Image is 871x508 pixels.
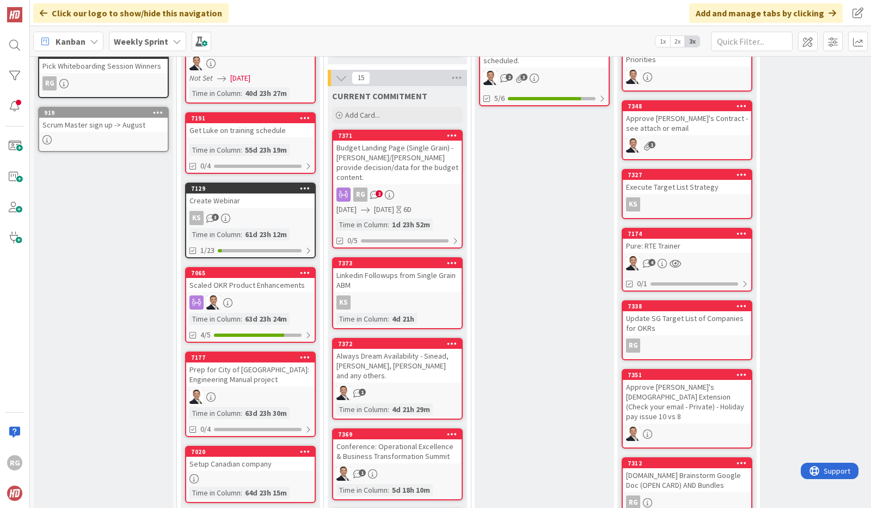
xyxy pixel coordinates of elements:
[623,380,751,424] div: Approve [PERSON_NAME]'s [DEMOGRAPHIC_DATA] Extension (Check your email - Private) - Holiday pay i...
[206,295,220,310] img: SL
[186,193,315,208] div: Create Webinar
[200,329,211,341] span: 4/5
[626,338,640,353] div: RG
[189,73,213,83] i: Not Set
[628,230,751,238] div: 7174
[359,389,366,396] span: 1
[622,369,752,449] a: 7351Approve [PERSON_NAME]'s [DEMOGRAPHIC_DATA] Extension (Check your email - Private) - Holiday p...
[333,258,462,292] div: 7373Linkedin Followups from Single Grain ABM
[7,7,22,22] img: Visit kanbanzone.com
[44,109,168,117] div: 919
[338,259,462,267] div: 7373
[38,48,169,98] a: 6332Pick Whiteboarding Session WinnersRG
[332,257,463,329] a: 7373Linkedin Followups from Single Grain ABMKSTime in Column:4d 21h
[186,447,315,457] div: 7020
[336,386,351,400] img: SL
[38,107,169,152] a: 919Scrum Master sign up -> August
[189,211,204,225] div: KS
[39,59,168,73] div: Pick Whiteboarding Session Winners
[333,339,462,383] div: 7372Always Dream Availability - Sinead, [PERSON_NAME], [PERSON_NAME] and any others.
[622,32,752,92] a: Meet on Training Biz and the Website PrioritiesSL
[333,188,462,202] div: RG
[186,123,315,137] div: Get Luke on training schedule
[186,457,315,471] div: Setup Canadian company
[622,300,752,360] a: 7338Update SG Target List of Companies for OKRsRG
[212,214,219,221] span: 3
[7,486,22,501] img: avatar
[56,35,85,48] span: Kanban
[359,469,366,476] span: 1
[623,101,751,135] div: 7348Approve [PERSON_NAME]'s Contract - see attach or email
[185,183,316,258] a: 7129Create WebinarKSTime in Column:61d 23h 12m1/23
[200,245,214,256] span: 1/23
[242,228,290,240] div: 61d 23h 12m
[7,455,22,470] div: RG
[39,49,168,73] div: 6332Pick Whiteboarding Session Winners
[628,459,751,467] div: 7312
[623,301,751,335] div: 7338Update SG Target List of Companies for OKRs
[241,313,242,325] span: :
[42,76,57,90] div: RG
[655,36,670,47] span: 1x
[336,484,388,496] div: Time in Column
[628,102,751,110] div: 7348
[623,370,751,380] div: 7351
[628,303,751,310] div: 7338
[186,353,315,362] div: 7177
[480,71,609,85] div: SL
[186,268,315,278] div: 7065
[241,87,242,99] span: :
[333,131,462,141] div: 7371
[242,407,290,419] div: 63d 23h 30m
[242,313,290,325] div: 63d 23h 24m
[689,3,843,23] div: Add and manage tabs by clicking
[338,431,462,438] div: 7369
[186,295,315,310] div: SL
[186,184,315,208] div: 7129Create Webinar
[332,130,463,249] a: 7371Budget Landing Page (Single Grain) - [PERSON_NAME]/[PERSON_NAME] provide decision/data for th...
[242,144,290,156] div: 55d 23h 19m
[623,458,751,468] div: 7312
[185,446,316,503] a: 7020Setup Canadian companyTime in Column:64d 23h 15m
[623,468,751,492] div: [DOMAIN_NAME] Brainstorm Google Doc (OPEN CARD) AND Bundles
[336,403,388,415] div: Time in Column
[628,371,751,379] div: 7351
[623,239,751,253] div: Pure: RTE Trainer
[333,439,462,463] div: Conference: Operational Excellence & Business Transformation Summit
[623,229,751,239] div: 7174
[186,184,315,193] div: 7129
[39,108,168,132] div: 919Scrum Master sign up -> August
[622,100,752,160] a: 7348Approve [PERSON_NAME]'s Contract - see attach or emailSL
[353,188,367,202] div: RG
[623,111,751,135] div: Approve [PERSON_NAME]'s Contract - see attach or email
[622,169,752,219] a: 7327Execute Target List StrategyKS
[628,171,751,179] div: 7327
[186,268,315,292] div: 7065Scaled OKR Product Enhancements
[506,74,513,81] span: 2
[189,313,241,325] div: Time in Column
[388,313,389,325] span: :
[333,430,462,439] div: 7369
[623,458,751,492] div: 7312[DOMAIN_NAME] Brainstorm Google Doc (OPEN CARD) AND Bundles
[623,301,751,311] div: 7338
[189,407,241,419] div: Time in Column
[333,430,462,463] div: 7369Conference: Operational Excellence & Business Transformation Summit
[186,211,315,225] div: KS
[186,353,315,386] div: 7177Prep for City of [GEOGRAPHIC_DATA]: Engineering Manual project
[648,141,655,148] span: 1
[191,448,315,456] div: 7020
[336,295,351,310] div: KS
[241,407,242,419] span: :
[347,235,358,246] span: 0/5
[389,219,433,231] div: 1d 23h 52m
[333,141,462,184] div: Budget Landing Page (Single Grain) - [PERSON_NAME]/[PERSON_NAME] provide decision/data for the bu...
[637,278,647,289] span: 0/1
[685,36,700,47] span: 3x
[241,228,242,240] span: :
[623,170,751,194] div: 7327Execute Target List Strategy
[623,311,751,335] div: Update SG Target List of Companies for OKRs
[242,487,290,499] div: 64d 23h 15m
[186,447,315,471] div: 7020Setup Canadian company
[623,70,751,84] div: SL
[626,197,640,211] div: KS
